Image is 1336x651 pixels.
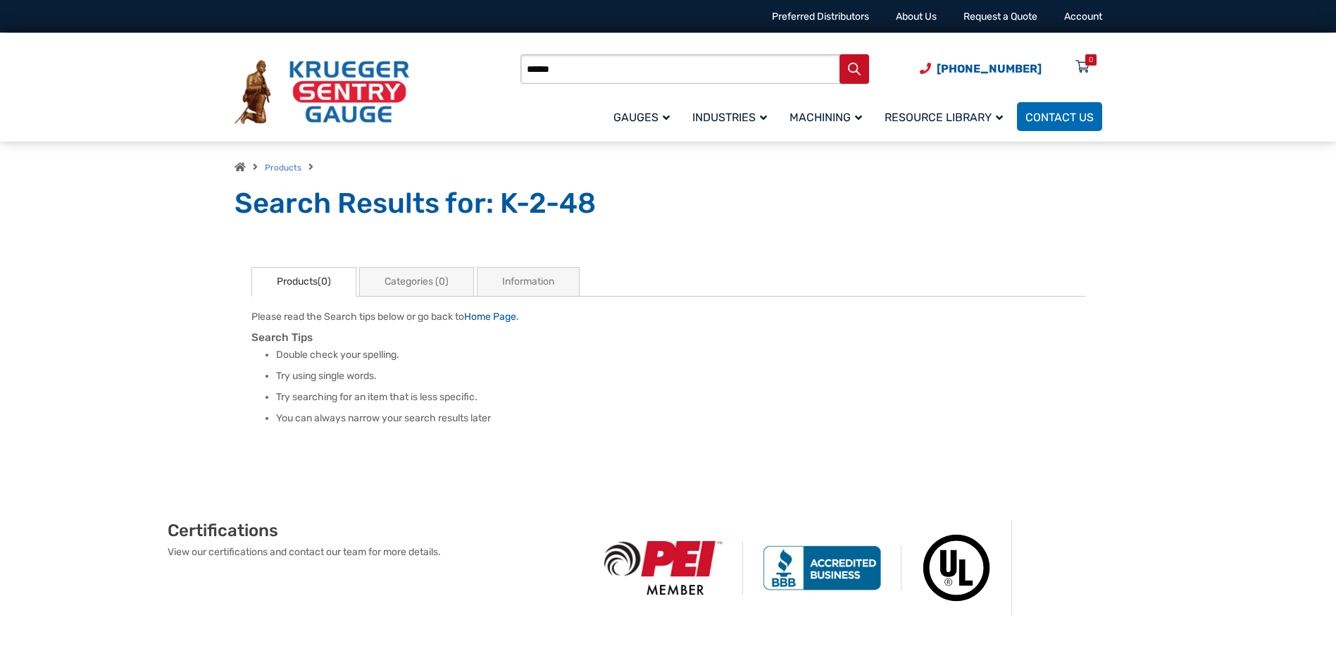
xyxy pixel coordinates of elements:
[937,62,1042,75] span: [PHONE_NUMBER]
[265,163,301,173] a: Products
[168,520,585,541] h2: Certifications
[585,541,743,595] img: PEI Member
[896,11,937,23] a: About Us
[1017,102,1102,131] a: Contact Us
[168,545,585,559] p: View our certifications and contact our team for more details.
[477,267,580,297] a: Information
[920,60,1042,77] a: Phone Number (920) 434-8860
[781,100,876,133] a: Machining
[359,267,474,297] a: Categories (0)
[276,348,1085,362] li: Double check your spelling.
[605,100,684,133] a: Gauges
[464,311,516,323] a: Home Page
[684,100,781,133] a: Industries
[235,60,409,125] img: Krueger Sentry Gauge
[1025,111,1094,124] span: Contact Us
[901,520,1012,616] img: Underwriters Laboratories
[789,111,862,124] span: Machining
[613,111,670,124] span: Gauges
[772,11,869,23] a: Preferred Distributors
[251,267,356,297] a: Products(0)
[251,331,1085,345] h3: Search Tips
[1064,11,1102,23] a: Account
[743,545,901,590] img: BBB
[235,186,1102,221] h1: Search Results for: K-2-48
[876,100,1017,133] a: Resource Library
[1089,54,1093,66] div: 0
[276,390,1085,404] li: Try searching for an item that is less specific.
[251,309,1085,324] p: Please read the Search tips below or go back to .
[692,111,767,124] span: Industries
[276,411,1085,426] li: You can always narrow your search results later
[885,111,1003,124] span: Resource Library
[963,11,1037,23] a: Request a Quote
[276,369,1085,383] li: Try using single words.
